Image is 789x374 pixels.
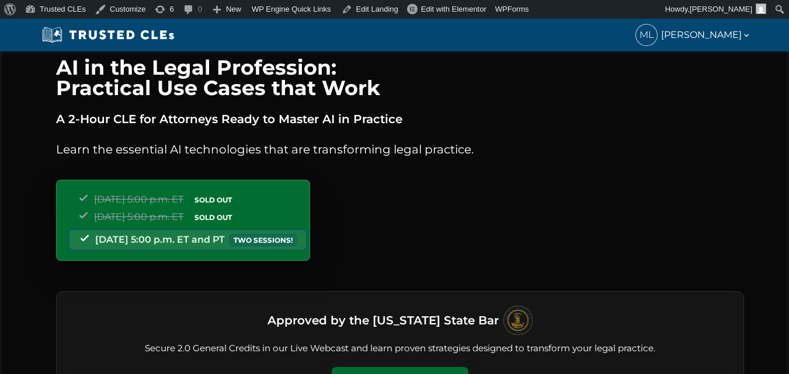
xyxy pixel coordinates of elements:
h1: AI in the Legal Profession: Practical Use Cases that Work [56,57,744,98]
span: SOLD OUT [190,194,236,206]
span: [PERSON_NAME] [690,5,752,13]
img: Logo [503,306,533,335]
p: A 2-Hour CLE for Attorneys Ready to Master AI in Practice [56,110,744,128]
span: [PERSON_NAME] [661,27,751,43]
h3: Approved by the [US_STATE] State Bar [267,310,499,331]
p: Learn the essential AI technologies that are transforming legal practice. [56,140,744,159]
span: ML [636,25,657,46]
img: Trusted CLEs [39,26,178,44]
span: Edit with Elementor [421,5,486,13]
p: Secure 2.0 General Credits in our Live Webcast and learn proven strategies designed to transform ... [71,342,729,355]
span: SOLD OUT [190,211,236,223]
span: [DATE] 5:00 p.m. ET [94,211,183,222]
span: [DATE] 5:00 p.m. ET [94,194,183,205]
